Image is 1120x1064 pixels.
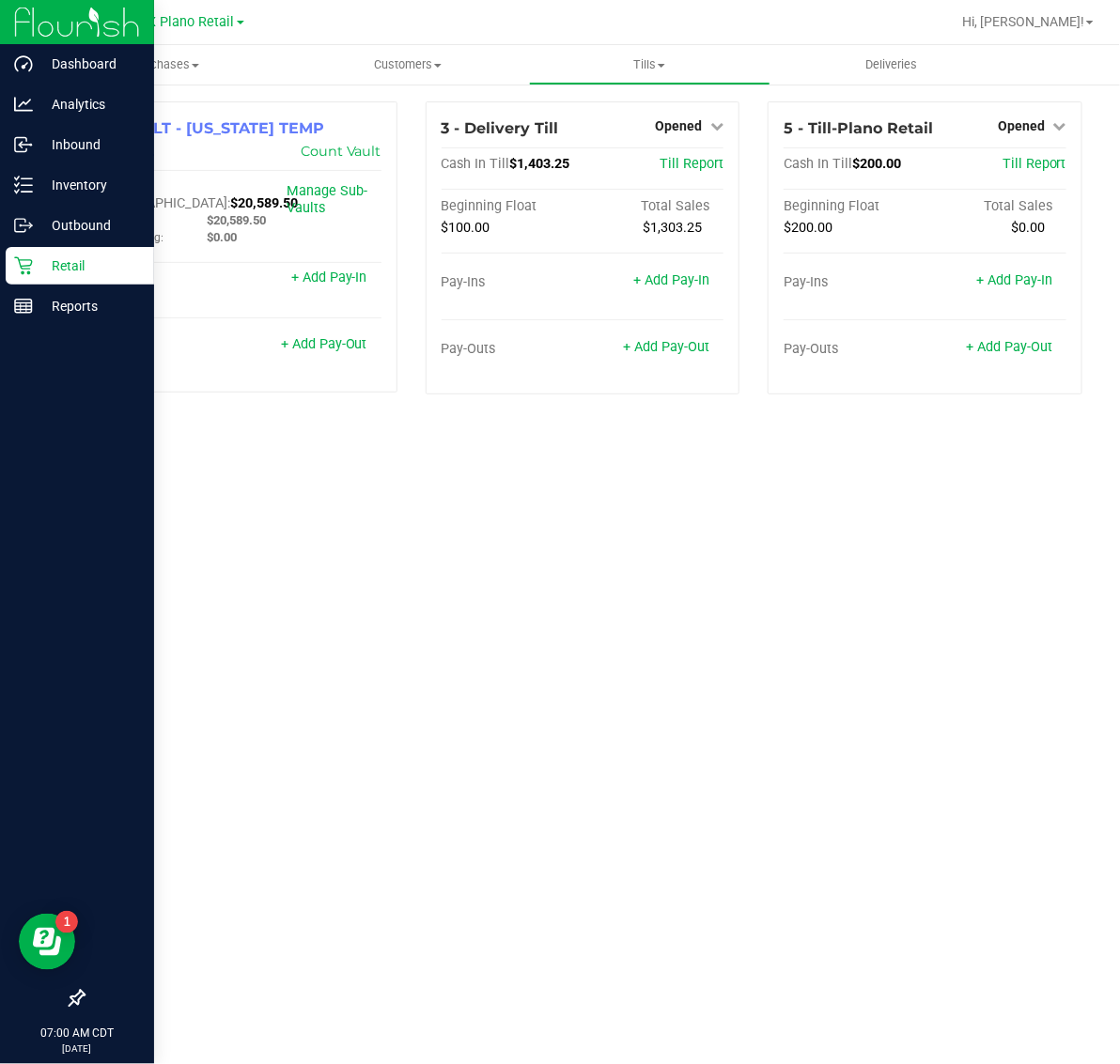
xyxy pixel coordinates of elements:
[1011,220,1045,236] span: $0.00
[655,118,702,133] span: Opened
[287,45,528,85] a: Customers
[99,119,324,160] span: 1 - VAULT - [US_STATE] TEMP RETAIL
[281,336,367,352] a: + Add Pay-Out
[633,272,709,288] a: + Add Pay-In
[442,198,583,215] div: Beginning Float
[998,118,1045,133] span: Opened
[33,53,146,75] p: Dashboard
[8,1041,146,1056] p: [DATE]
[99,271,240,288] div: Pay-Ins
[207,213,266,227] span: $20,589.50
[660,156,723,172] a: Till Report
[33,295,146,317] p: Reports
[14,176,33,194] inline-svg: Inventory
[784,341,925,358] div: Pay-Outs
[442,119,559,137] span: 3 - Delivery Till
[14,297,33,316] inline-svg: Reports
[583,198,723,215] div: Total Sales
[510,156,570,172] span: $1,403.25
[623,339,709,355] a: + Add Pay-Out
[442,341,583,358] div: Pay-Outs
[643,220,702,236] span: $1,303.25
[926,198,1066,215] div: Total Sales
[33,214,146,237] p: Outbound
[14,135,33,154] inline-svg: Inbound
[976,272,1052,288] a: + Add Pay-In
[784,274,925,291] div: Pay-Ins
[784,156,852,172] span: Cash In Till
[530,56,770,73] span: Tills
[442,274,583,291] div: Pay-Ins
[55,911,78,933] iframe: Resource center unread badge
[291,270,367,285] a: + Add Pay-In
[140,14,235,30] span: TX Plano Retail
[1003,156,1066,172] a: Till Report
[442,156,510,172] span: Cash In Till
[784,198,925,215] div: Beginning Float
[784,119,933,137] span: 5 - Till-Plano Retail
[99,338,240,355] div: Pay-Outs
[45,56,287,73] span: Purchases
[529,45,770,85] a: Tills
[19,914,75,970] iframe: Resource center
[287,183,367,216] a: Manage Sub-Vaults
[301,143,381,160] a: Count Vault
[14,54,33,73] inline-svg: Dashboard
[14,256,33,275] inline-svg: Retail
[14,216,33,235] inline-svg: Outbound
[784,220,832,236] span: $200.00
[14,95,33,114] inline-svg: Analytics
[962,14,1084,29] span: Hi, [PERSON_NAME]!
[442,220,490,236] span: $100.00
[33,93,146,116] p: Analytics
[288,56,527,73] span: Customers
[33,254,146,277] p: Retail
[33,174,146,196] p: Inventory
[852,156,901,172] span: $200.00
[99,178,230,211] span: Cash In [GEOGRAPHIC_DATA]:
[207,230,237,244] span: $0.00
[8,1025,146,1041] p: 07:00 AM CDT
[230,195,298,211] span: $20,589.50
[45,45,287,85] a: Purchases
[770,45,1012,85] a: Deliveries
[33,133,146,156] p: Inbound
[840,56,942,73] span: Deliveries
[966,339,1052,355] a: + Add Pay-Out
